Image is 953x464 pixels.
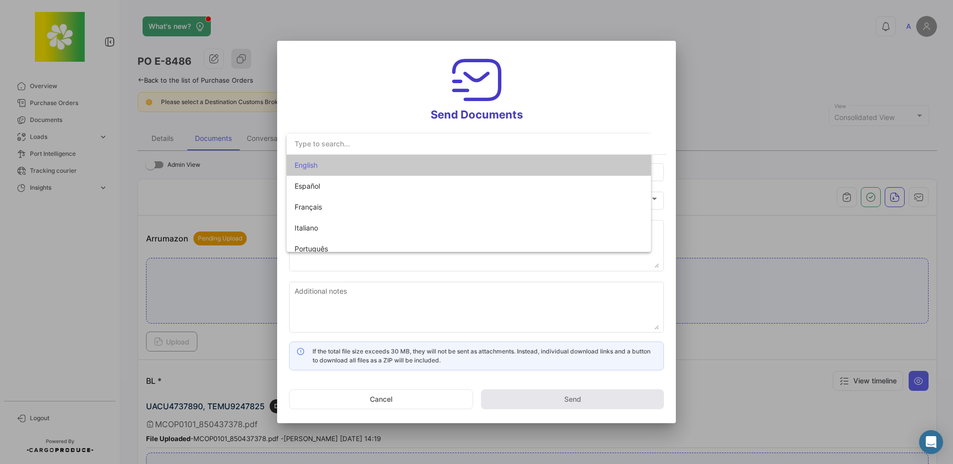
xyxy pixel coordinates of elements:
[289,389,473,409] button: Cancel
[313,348,650,364] span: If the total file size exceeds 30 MB, they will not be sent as attachments. Instead, individual d...
[295,197,650,205] span: Select Documents
[295,140,318,148] mat-select-trigger: English
[289,53,664,121] h3: Send Documents
[919,430,943,454] div: Abrir Intercom Messenger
